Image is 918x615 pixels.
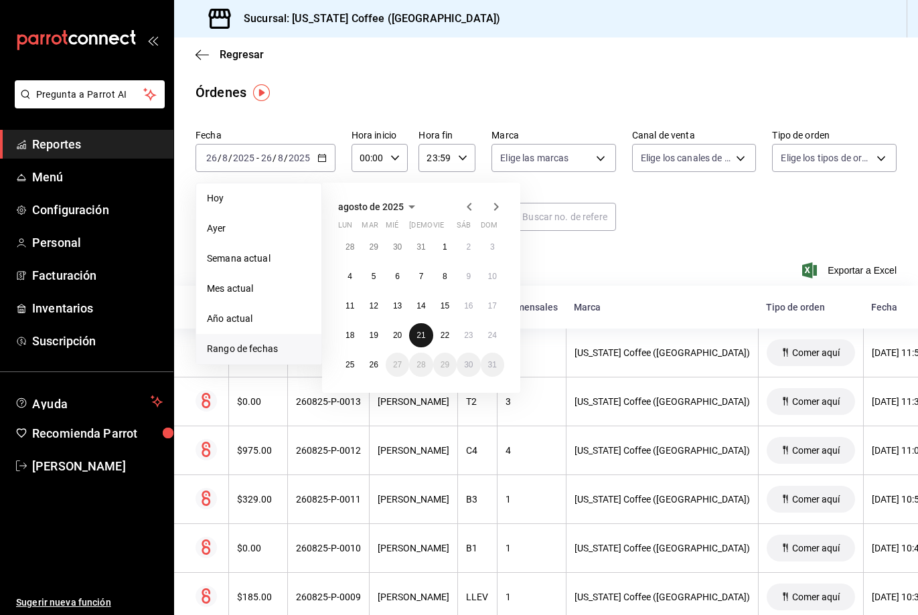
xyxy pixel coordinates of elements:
[237,543,279,553] div: $0.00
[9,97,165,111] a: Pregunta a Parrot AI
[232,153,255,163] input: ----
[386,264,409,288] button: 6 de agosto de 2025
[481,264,504,288] button: 10 de agosto de 2025
[32,201,163,219] span: Configuración
[207,342,311,356] span: Rango de fechas
[147,35,158,46] button: open_drawer_menu
[506,445,558,456] div: 4
[575,592,750,602] div: [US_STATE] Coffee ([GEOGRAPHIC_DATA])
[362,221,378,235] abbr: martes
[481,294,504,318] button: 17 de agosto de 2025
[237,396,279,407] div: $0.00
[506,543,558,553] div: 1
[457,264,480,288] button: 9 de agosto de 2025
[481,235,504,259] button: 3 de agosto de 2025
[457,235,480,259] button: 2 de agosto de 2025
[787,543,845,553] span: Comer aquí
[196,48,264,61] button: Regresar
[378,543,449,553] div: [PERSON_NAME]
[32,332,163,350] span: Suscripción
[196,82,246,102] div: Órdenes
[433,294,457,318] button: 15 de agosto de 2025
[575,396,750,407] div: [US_STATE] Coffee ([GEOGRAPHIC_DATA])
[32,424,163,442] span: Recomienda Parrot
[787,445,845,456] span: Comer aquí
[466,494,489,505] div: B3
[237,445,279,456] div: $975.00
[386,353,409,377] button: 27 de agosto de 2025
[409,323,433,347] button: 21 de agosto de 2025
[481,221,498,235] abbr: domingo
[574,302,750,313] div: Marca
[441,360,449,369] abbr: 29 de agosto de 2025
[575,494,750,505] div: [US_STATE] Coffee ([GEOGRAPHIC_DATA])
[273,153,277,163] span: /
[488,272,497,281] abbr: 10 de agosto de 2025
[15,80,165,108] button: Pregunta a Parrot AI
[443,242,447,252] abbr: 1 de agosto de 2025
[787,592,845,602] span: Comer aquí
[805,262,897,278] button: Exportar a Excel
[32,266,163,284] span: Facturación
[277,153,284,163] input: --
[222,153,228,163] input: --
[506,396,558,407] div: 3
[196,130,335,140] label: Fecha
[36,88,144,102] span: Pregunta a Parrot AI
[228,153,232,163] span: /
[575,347,750,358] div: [US_STATE] Coffee ([GEOGRAPHIC_DATA])
[296,543,361,553] div: 260825-P-0010
[362,294,385,318] button: 12 de agosto de 2025
[464,331,473,340] abbr: 23 de agosto de 2025
[207,252,311,266] span: Semana actual
[338,201,404,212] span: agosto de 2025
[418,130,475,140] label: Hora fin
[386,235,409,259] button: 30 de julio de 2025
[522,203,616,230] input: Buscar no. de referencia
[386,221,398,235] abbr: miércoles
[338,323,362,347] button: 18 de agosto de 2025
[416,301,425,311] abbr: 14 de agosto de 2025
[506,494,558,505] div: 1
[352,130,408,140] label: Hora inicio
[378,445,449,456] div: [PERSON_NAME]
[416,360,425,369] abbr: 28 de agosto de 2025
[393,301,402,311] abbr: 13 de agosto de 2025
[284,153,288,163] span: /
[338,221,352,235] abbr: lunes
[378,396,449,407] div: [PERSON_NAME]
[466,396,489,407] div: T2
[481,353,504,377] button: 31 de agosto de 2025
[466,445,489,456] div: C4
[346,331,354,340] abbr: 18 de agosto de 2025
[338,235,362,259] button: 28 de julio de 2025
[362,264,385,288] button: 5 de agosto de 2025
[787,494,845,505] span: Comer aquí
[346,360,354,369] abbr: 25 de agosto de 2025
[457,323,480,347] button: 23 de agosto de 2025
[464,301,473,311] abbr: 16 de agosto de 2025
[433,323,457,347] button: 22 de agosto de 2025
[766,302,855,313] div: Tipo de orden
[772,130,897,140] label: Tipo de orden
[32,299,163,317] span: Inventarios
[362,235,385,259] button: 29 de julio de 2025
[787,396,845,407] span: Comer aquí
[409,235,433,259] button: 31 de julio de 2025
[787,347,845,358] span: Comer aquí
[575,445,750,456] div: [US_STATE] Coffee ([GEOGRAPHIC_DATA])
[296,396,361,407] div: 260825-P-0013
[409,264,433,288] button: 7 de agosto de 2025
[348,272,352,281] abbr: 4 de agosto de 2025
[346,242,354,252] abbr: 28 de julio de 2025
[207,191,311,205] span: Hoy
[488,301,497,311] abbr: 17 de agosto de 2025
[207,282,311,296] span: Mes actual
[433,221,444,235] abbr: viernes
[441,331,449,340] abbr: 22 de agosto de 2025
[378,494,449,505] div: [PERSON_NAME]
[781,151,872,165] span: Elige los tipos de orden
[32,393,145,410] span: Ayuda
[32,135,163,153] span: Reportes
[506,592,558,602] div: 1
